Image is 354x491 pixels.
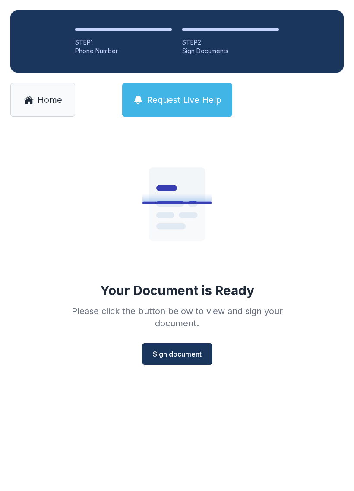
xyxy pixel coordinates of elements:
div: STEP 1 [75,38,172,47]
span: Home [38,94,62,106]
span: Request Live Help [147,94,221,106]
div: Please click the button below to view and sign your document. [53,305,301,329]
div: STEP 2 [182,38,279,47]
div: Phone Number [75,47,172,55]
span: Sign document [153,349,202,359]
div: Sign Documents [182,47,279,55]
div: Your Document is Ready [100,283,254,298]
